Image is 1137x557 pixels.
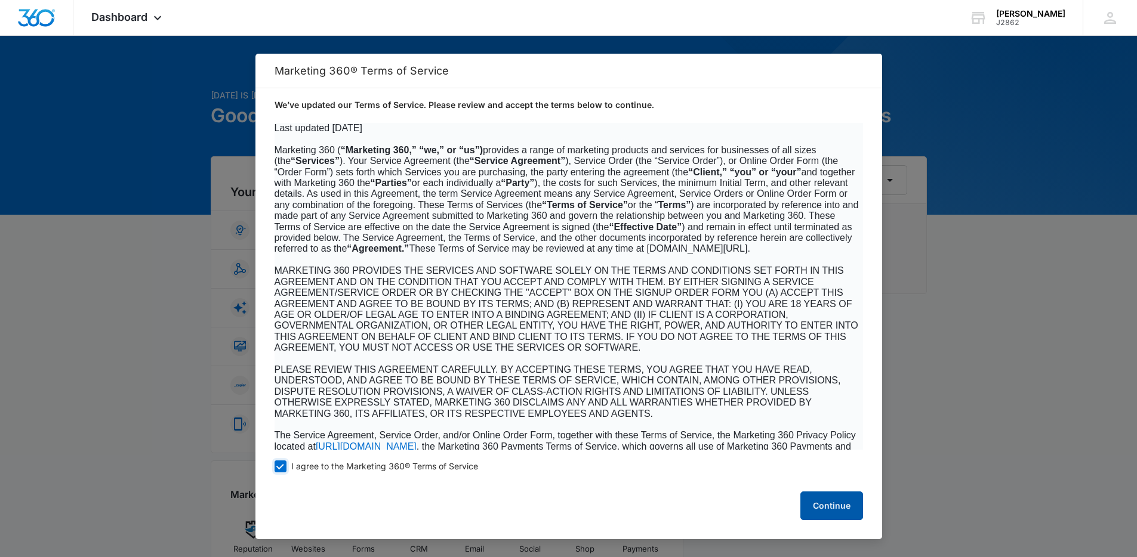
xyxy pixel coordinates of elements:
[275,364,841,419] span: PLEASE REVIEW THIS AGREEMENT CAREFULLY. BY ACCEPTING THESE TERMS, YOU AGREE THAT YOU HAVE READ, U...
[609,222,682,232] b: “Effective Date”
[316,442,417,451] a: [URL][DOMAIN_NAME]
[800,491,863,520] button: Continue
[275,265,858,352] span: MARKETING 360 PROVIDES THE SERVICES AND SOFTWARE SOLELY ON THE TERMS AND CONDITIONS SET FORTH IN ...
[542,200,628,210] b: “Terms of Service”
[370,178,411,188] b: “Parties”
[470,156,565,166] b: “Service Agreement”
[275,441,851,462] span: , the Marketing 360 Payments Terms of Service, which governs all use of Marketing 360 Payments an...
[996,9,1065,18] div: account name
[688,167,801,177] b: “Client,” “you” or “your”
[996,18,1065,27] div: account id
[275,145,859,254] span: Marketing 360 ( provides a range of marketing products and services for businesses of all sizes (...
[341,145,483,155] b: “Marketing 360,” “we,” or “us”)
[275,430,856,451] span: The Service Agreement, Service Order, and/or Online Order Form, together with these Terms of Serv...
[658,200,691,210] b: Terms”
[291,156,340,166] b: “Services”
[275,64,863,77] h2: Marketing 360® Terms of Service
[275,99,863,111] p: We’ve updated our Terms of Service. Please review and accept the terms below to continue.
[91,11,147,23] span: Dashboard
[501,178,534,188] b: “Party”
[291,461,478,472] span: I agree to the Marketing 360® Terms of Service
[275,123,362,133] span: Last updated [DATE]
[347,243,409,253] b: “Agreement.”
